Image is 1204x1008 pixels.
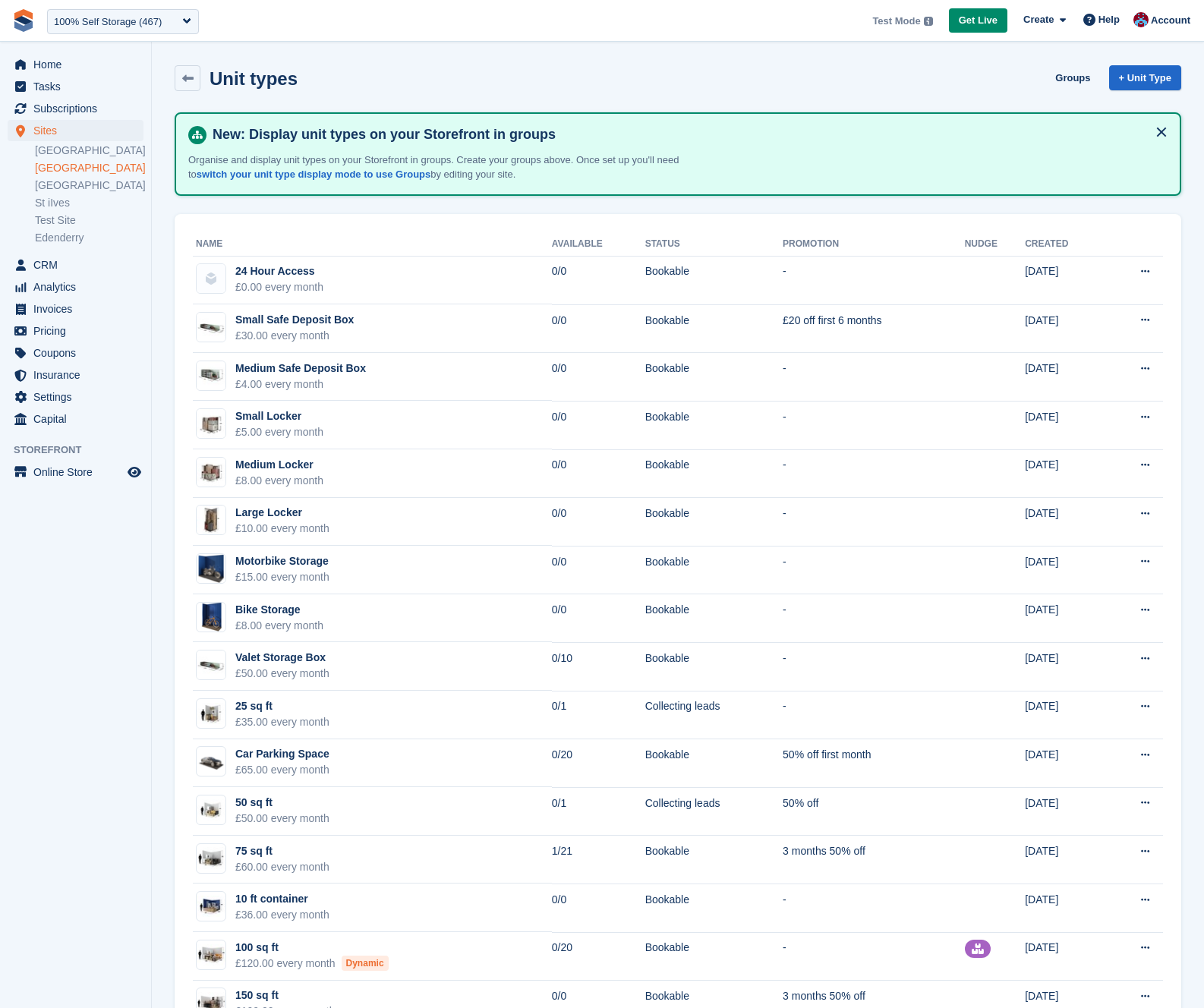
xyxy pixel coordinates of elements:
[188,153,720,182] p: Organise and display unit types on your Storefront in groups. Create your groups above. Once set ...
[235,553,329,569] div: Motorbike Storage
[197,847,225,869] img: 75.jpg
[8,98,143,119] a: menu
[965,232,1026,257] th: Nudge
[645,546,783,594] td: Bookable
[783,449,965,498] td: -
[235,988,336,1003] div: 150 sq ft
[783,594,965,643] td: -
[783,739,965,788] td: 50% off first month
[552,498,645,547] td: 0/0
[8,342,143,364] a: menu
[783,642,965,691] td: -
[645,449,783,498] td: Bookable
[552,932,645,981] td: 0/20
[1025,401,1105,449] td: [DATE]
[235,891,329,907] div: 10 ft container
[235,521,329,537] div: £10.00 every month
[235,602,323,618] div: Bike Storage
[342,956,389,971] div: Dynamic
[206,126,1168,143] h4: New: Display unit types on your Storefront in groups
[33,54,124,75] span: Home
[783,932,965,981] td: -
[197,361,225,390] img: Security%20Box%20-%20Medium%20-%20Imperial.jpg
[235,666,329,682] div: £50.00 every month
[1025,884,1105,932] td: [DATE]
[8,461,143,483] a: menu
[197,944,225,966] img: 100.jpg
[552,232,645,257] th: Available
[235,650,329,666] div: Valet Storage Box
[645,739,783,788] td: Bookable
[552,353,645,402] td: 0/0
[783,256,965,304] td: -
[197,458,225,487] img: Locker%20Medium%201%20-%20Imperial.jpg
[552,739,645,788] td: 0/20
[949,8,1007,33] a: Get Live
[235,795,329,811] div: 50 sq ft
[8,386,143,408] a: menu
[235,698,329,714] div: 25 sq ft
[645,498,783,547] td: Bookable
[645,642,783,691] td: Bookable
[783,691,965,739] td: -
[8,276,143,298] a: menu
[783,353,965,402] td: -
[35,143,143,158] a: [GEOGRAPHIC_DATA]
[552,691,645,739] td: 0/1
[1025,594,1105,643] td: [DATE]
[872,14,920,29] span: Test Mode
[33,461,124,483] span: Online Store
[1025,232,1105,257] th: Created
[1025,353,1105,402] td: [DATE]
[33,342,124,364] span: Coupons
[33,276,124,298] span: Analytics
[552,304,645,353] td: 0/0
[1109,65,1181,90] a: + Unit Type
[235,424,323,440] div: £5.00 every month
[33,76,124,97] span: Tasks
[645,256,783,304] td: Bookable
[235,279,323,295] div: £0.00 every month
[1151,13,1190,28] span: Account
[197,799,225,821] img: 50.jpg
[235,569,329,585] div: £15.00 every month
[8,364,143,386] a: menu
[552,401,645,449] td: 0/0
[552,256,645,304] td: 0/0
[125,463,143,481] a: Preview store
[8,76,143,97] a: menu
[552,787,645,836] td: 0/1
[235,843,329,859] div: 75 sq ft
[8,320,143,342] a: menu
[197,264,225,293] img: blank-unit-type-icon-ffbac7b88ba66c5e286b0e438baccc4b9c83835d4c34f86887a83fc20ec27e7b.svg
[924,17,933,26] img: icon-info-grey-7440780725fd019a000dd9b08b2336e03edf1995a4989e88bcd33f0948082b44.svg
[783,546,965,594] td: -
[35,161,143,175] a: [GEOGRAPHIC_DATA]
[235,361,366,376] div: Medium Safe Deposit Box
[235,762,329,778] div: £65.00 every month
[235,328,354,344] div: £30.00 every month
[1025,256,1105,304] td: [DATE]
[645,932,783,981] td: Bookable
[197,169,430,180] a: switch your unit type display mode to use Groups
[645,594,783,643] td: Bookable
[33,120,124,141] span: Sites
[235,956,389,972] div: £120.00 every month
[235,940,389,956] div: 100 sq ft
[210,68,298,89] h2: Unit types
[1025,787,1105,836] td: [DATE]
[1023,12,1054,27] span: Create
[645,836,783,884] td: Bookable
[35,213,143,228] a: Test Site
[783,836,965,884] td: 3 months 50% off
[645,884,783,932] td: Bookable
[197,650,225,679] img: Security%20Box%20-%20Small%20-%20Imperial.jpg
[197,409,225,438] img: Locker%20Small%20-%20Imperial%20-%20R.jpg
[8,408,143,430] a: menu
[33,364,124,386] span: Insurance
[235,457,323,473] div: Medium Locker
[8,254,143,276] a: menu
[1025,836,1105,884] td: [DATE]
[645,304,783,353] td: Bookable
[33,98,124,119] span: Subscriptions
